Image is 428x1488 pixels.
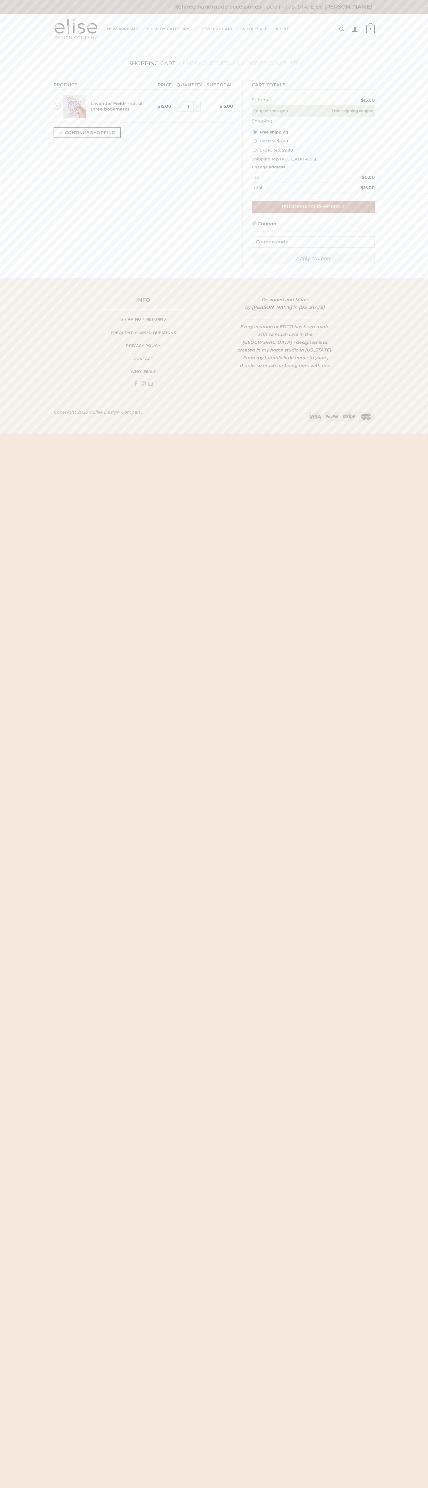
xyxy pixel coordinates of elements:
input: Qty [183,101,194,112]
div: Copyright 2025 © [54,409,143,416]
input: + [194,101,201,112]
label: Free shipping [260,128,374,137]
input: Apply coupon [252,253,375,265]
td: Free shipping coupon [308,105,375,117]
bdi: 3.00 [277,139,288,143]
b: made in [US_STATE] [174,3,372,10]
span: $ [277,139,280,143]
a: wholesale [96,367,191,377]
th: Quantity [174,80,204,90]
strong: 1 [366,25,375,33]
a: About [275,23,290,35]
a: Checkout details [183,60,239,66]
span: contact [134,356,153,362]
a: Privacy Policy [96,341,191,351]
a: Remove this item [54,103,61,110]
span: $ [158,103,160,109]
a: New Arrivals [107,23,139,35]
a: Proceed to checkout [252,201,375,213]
bdi: 15.00 [361,97,375,103]
span: $ [361,97,364,103]
span: Frequently asked questions [111,330,176,336]
a: Send us an email [148,381,153,387]
a: Shipping + Returns [96,314,191,324]
th: Total [252,182,308,194]
strong: Elise Design Company [92,409,143,415]
a: Follow on Facebook [133,381,138,387]
th: Cart totals [252,80,375,90]
span: $ [219,103,222,109]
th: Price [155,80,174,90]
span: $ [362,175,365,180]
span: Designed and Made by [PERSON_NAME] in [US_STATE] [245,297,325,310]
label: Flat rate: [260,137,374,146]
span: $ [282,148,284,152]
p: Shipping to . [252,157,375,162]
bdi: 15.00 [219,103,233,109]
a: Lavender Fields - set of three bookmarks [91,101,143,112]
a: Shopping Cart [128,60,175,66]
h4: INFO [96,296,191,305]
a: 1 [366,21,375,37]
a: Wholesale [241,23,267,35]
a: ← Continue shopping [54,127,121,138]
span: Privacy Policy [126,343,160,349]
th: Coupon: thankyou [252,105,308,117]
b: Refined handmade accessories [174,3,261,10]
span: Shipping + Returns [121,316,166,322]
th: Shipping [252,117,375,126]
th: Product [54,80,155,90]
a: Change address [252,165,285,169]
a: Shop By Category [147,23,194,35]
a: Jewelry Care [201,23,233,35]
span: $ [361,185,364,190]
span: Every creation of EDCO has been made with so much love in the [GEOGRAPHIC_DATA] - designed and cr... [237,324,332,368]
a: Frequently asked questions [96,328,191,338]
h3: Coupon [252,220,375,231]
bdi: 15.00 [361,185,375,190]
span: wholesale [131,369,156,375]
th: Subtotal [204,80,233,90]
label: Expedited: [260,146,374,155]
a: Search [339,23,344,35]
bdi: 15.00 [158,103,171,109]
img: Elise Design Company [54,18,98,40]
input: - [177,101,183,112]
input: Coupon code [252,236,375,248]
a: Follow on Instagram [141,381,146,387]
b: by [PERSON_NAME] [316,3,372,10]
a: contact [96,354,191,364]
bdi: 9.00 [282,148,293,152]
th: Tax [252,172,308,183]
bdi: 0.00 [362,175,375,180]
th: Subtotal [252,95,308,105]
strong: [STREET_ADDRESS] [276,157,316,161]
